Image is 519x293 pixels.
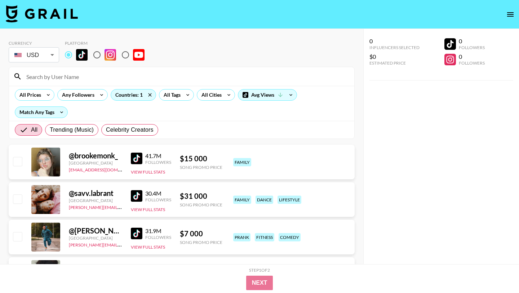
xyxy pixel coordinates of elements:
[10,49,58,61] div: USD
[69,203,176,210] a: [PERSON_NAME][EMAIL_ADDRESS][DOMAIN_NAME]
[145,227,171,235] div: 31.9M
[503,7,518,22] button: open drawer
[69,151,122,160] div: @ brookemonk_
[369,60,420,66] div: Estimated Price
[131,153,142,164] img: TikTok
[65,40,150,46] div: Platform
[459,60,485,66] div: Followers
[131,244,165,250] button: View Full Stats
[31,126,37,134] span: All
[15,89,43,100] div: All Prices
[369,53,420,60] div: $0
[278,196,301,204] div: lifestyle
[180,202,222,207] div: Song Promo Price
[159,89,182,100] div: All Tags
[69,189,122,198] div: @ savv.labrant
[233,196,251,204] div: family
[180,240,222,245] div: Song Promo Price
[15,107,67,118] div: Match Any Tags
[69,198,122,203] div: [GEOGRAPHIC_DATA]
[145,235,171,240] div: Followers
[459,45,485,50] div: Followers
[69,160,122,166] div: [GEOGRAPHIC_DATA]
[131,207,165,212] button: View Full Stats
[58,89,96,100] div: Any Followers
[69,235,122,241] div: [GEOGRAPHIC_DATA]
[246,276,273,290] button: Next
[180,154,222,163] div: $ 15 000
[145,190,171,197] div: 30.4M
[69,226,122,235] div: @ [PERSON_NAME].[PERSON_NAME]
[69,264,122,273] div: @ carlhoos_
[249,267,270,273] div: Step 1 of 2
[22,71,350,82] input: Search by User Name
[6,5,78,22] img: Grail Talent
[106,126,154,134] span: Celebrity Creators
[131,190,142,202] img: TikTok
[76,49,88,61] img: TikTok
[197,89,223,100] div: All Cities
[279,233,301,241] div: comedy
[180,165,222,170] div: Song Promo Price
[145,197,171,202] div: Followers
[180,192,222,201] div: $ 31 000
[369,38,420,45] div: 0
[145,152,171,159] div: 41.7M
[233,233,250,241] div: prank
[9,40,59,46] div: Currency
[459,53,485,60] div: 0
[111,89,156,100] div: Countries: 1
[180,229,222,238] div: $ 7 000
[105,49,116,61] img: Instagram
[131,169,165,175] button: View Full Stats
[255,233,274,241] div: fitness
[369,45,420,50] div: Influencers Selected
[238,89,297,100] div: Avg Views
[256,196,273,204] div: dance
[233,158,251,166] div: family
[131,228,142,239] img: TikTok
[145,159,171,165] div: Followers
[483,257,510,284] iframe: Drift Widget Chat Controller
[133,49,145,61] img: YouTube
[50,126,94,134] span: Trending (Music)
[69,241,176,248] a: [PERSON_NAME][EMAIL_ADDRESS][DOMAIN_NAME]
[459,38,485,45] div: 0
[69,166,141,172] a: [EMAIL_ADDRESS][DOMAIN_NAME]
